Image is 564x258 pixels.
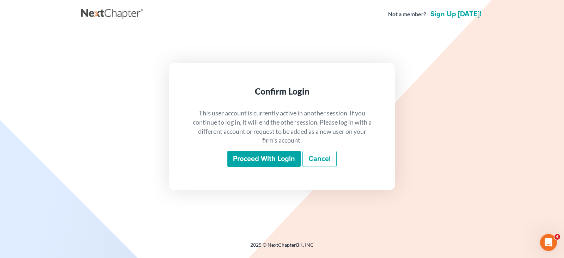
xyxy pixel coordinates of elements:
div: 2025 © NextChapterBK, INC [81,241,483,254]
input: Proceed with login [227,151,301,167]
div: Confirm Login [192,86,372,97]
p: This user account is currently active in another session. If you continue to log in, it will end ... [192,109,372,145]
strong: Not a member? [388,10,426,18]
a: Sign up [DATE]! [429,11,483,18]
iframe: Intercom live chat [540,234,557,251]
a: Cancel [302,151,337,167]
span: 4 [554,234,560,240]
